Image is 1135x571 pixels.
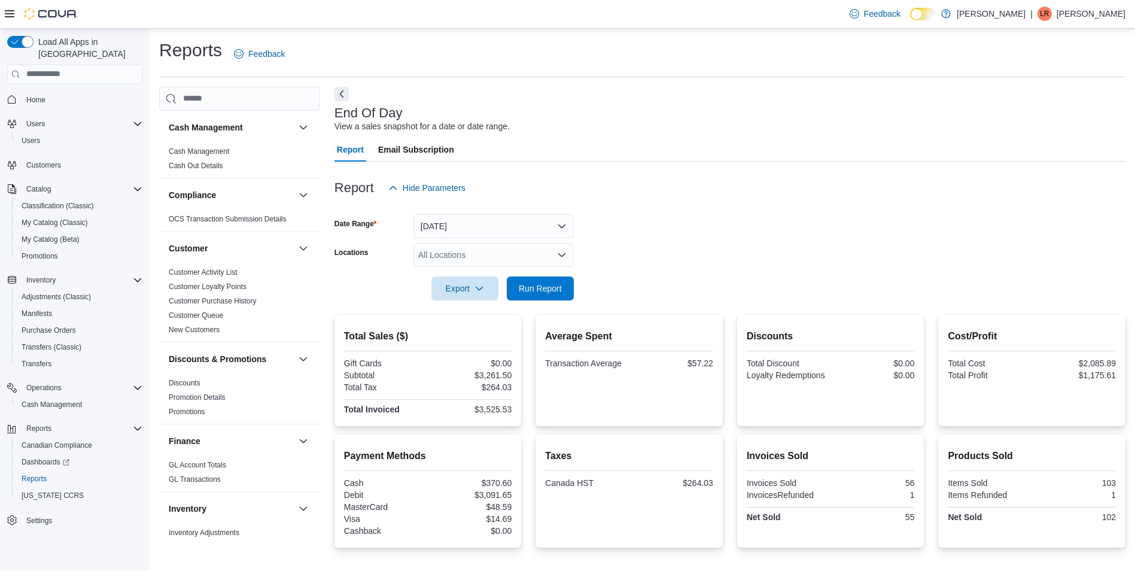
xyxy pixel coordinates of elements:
[22,381,142,395] span: Operations
[431,277,498,300] button: Export
[169,268,238,277] a: Customer Activity List
[26,184,51,194] span: Catalog
[2,511,147,529] button: Settings
[12,248,147,265] button: Promotions
[22,457,69,467] span: Dashboards
[22,474,47,484] span: Reports
[169,311,223,320] span: Customer Queue
[22,158,66,172] a: Customers
[169,122,294,133] button: Cash Management
[430,514,512,524] div: $14.69
[22,182,142,196] span: Catalog
[17,472,51,486] a: Reports
[632,359,713,368] div: $57.22
[344,490,425,500] div: Debit
[17,488,89,503] a: [US_STATE] CCRS
[169,283,247,291] a: Customer Loyalty Points
[12,305,147,322] button: Manifests
[169,242,208,254] h3: Customer
[17,232,142,247] span: My Catalog (Beta)
[169,268,238,277] span: Customer Activity List
[22,218,88,227] span: My Catalog (Classic)
[413,214,574,238] button: [DATE]
[1057,7,1125,21] p: [PERSON_NAME]
[12,396,147,413] button: Cash Management
[17,455,142,469] span: Dashboards
[747,449,915,463] h2: Invoices Sold
[169,435,294,447] button: Finance
[34,36,142,60] span: Load All Apps in [GEOGRAPHIC_DATA]
[22,514,57,528] a: Settings
[12,470,147,487] button: Reports
[22,441,92,450] span: Canadian Compliance
[17,438,142,452] span: Canadian Compliance
[12,231,147,248] button: My Catalog (Beta)
[169,407,205,417] span: Promotions
[22,400,82,409] span: Cash Management
[430,405,512,414] div: $3,525.53
[22,273,60,287] button: Inventory
[169,325,220,335] span: New Customers
[833,370,914,380] div: $0.00
[169,296,257,306] span: Customer Purchase History
[26,275,56,285] span: Inventory
[344,329,512,344] h2: Total Sales ($)
[169,311,223,320] a: Customer Queue
[169,475,221,484] span: GL Transactions
[22,326,76,335] span: Purchase Orders
[334,106,403,120] h3: End Of Day
[296,434,311,448] button: Finance
[545,478,626,488] div: Canada HST
[159,376,320,424] div: Discounts & Promotions
[169,503,294,515] button: Inventory
[169,529,239,537] a: Inventory Adjustments
[169,162,223,170] a: Cash Out Details
[22,157,142,172] span: Customers
[12,198,147,214] button: Classification (Classic)
[26,119,45,129] span: Users
[344,478,425,488] div: Cash
[384,176,470,200] button: Hide Parameters
[439,277,491,300] span: Export
[296,352,311,366] button: Discounts & Promotions
[1030,7,1033,21] p: |
[2,272,147,288] button: Inventory
[17,340,142,354] span: Transfers (Classic)
[17,323,142,338] span: Purchase Orders
[344,449,512,463] h2: Payment Methods
[747,359,828,368] div: Total Discount
[1034,370,1116,380] div: $1,175.61
[22,182,56,196] button: Catalog
[2,379,147,396] button: Operations
[159,38,222,62] h1: Reports
[910,8,935,20] input: Dark Mode
[845,2,905,26] a: Feedback
[22,491,84,500] span: [US_STATE] CCRS
[403,182,465,194] span: Hide Parameters
[12,437,147,454] button: Canadian Compliance
[17,357,142,371] span: Transfers
[833,490,914,500] div: 1
[169,435,200,447] h3: Finance
[7,86,142,560] nav: Complex example
[17,438,97,452] a: Canadian Compliance
[17,290,96,304] a: Adjustments (Classic)
[557,250,567,260] button: Open list of options
[17,397,87,412] a: Cash Management
[169,461,226,469] a: GL Account Totals
[296,502,311,516] button: Inventory
[948,478,1029,488] div: Items Sold
[22,292,91,302] span: Adjustments (Classic)
[169,189,294,201] button: Compliance
[22,117,50,131] button: Users
[430,382,512,392] div: $264.03
[159,458,320,491] div: Finance
[747,370,828,380] div: Loyalty Redemptions
[747,329,915,344] h2: Discounts
[169,460,226,470] span: GL Account Totals
[169,122,243,133] h3: Cash Management
[169,215,287,223] a: OCS Transaction Submission Details
[957,7,1026,21] p: [PERSON_NAME]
